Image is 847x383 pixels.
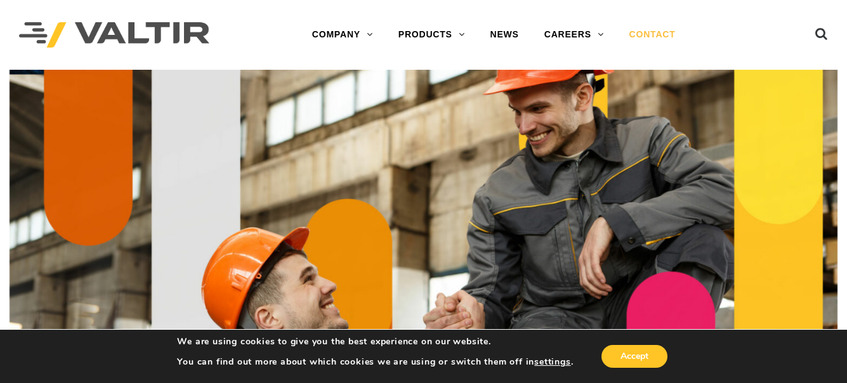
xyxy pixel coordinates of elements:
[601,345,667,368] button: Accept
[386,22,478,48] a: PRODUCTS
[534,356,570,368] button: settings
[478,22,532,48] a: NEWS
[177,336,573,347] p: We are using cookies to give you the best experience on our website.
[617,22,688,48] a: CONTACT
[532,22,617,48] a: CAREERS
[19,22,209,48] img: Valtir
[299,22,386,48] a: COMPANY
[177,356,573,368] p: You can find out more about which cookies we are using or switch them off in .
